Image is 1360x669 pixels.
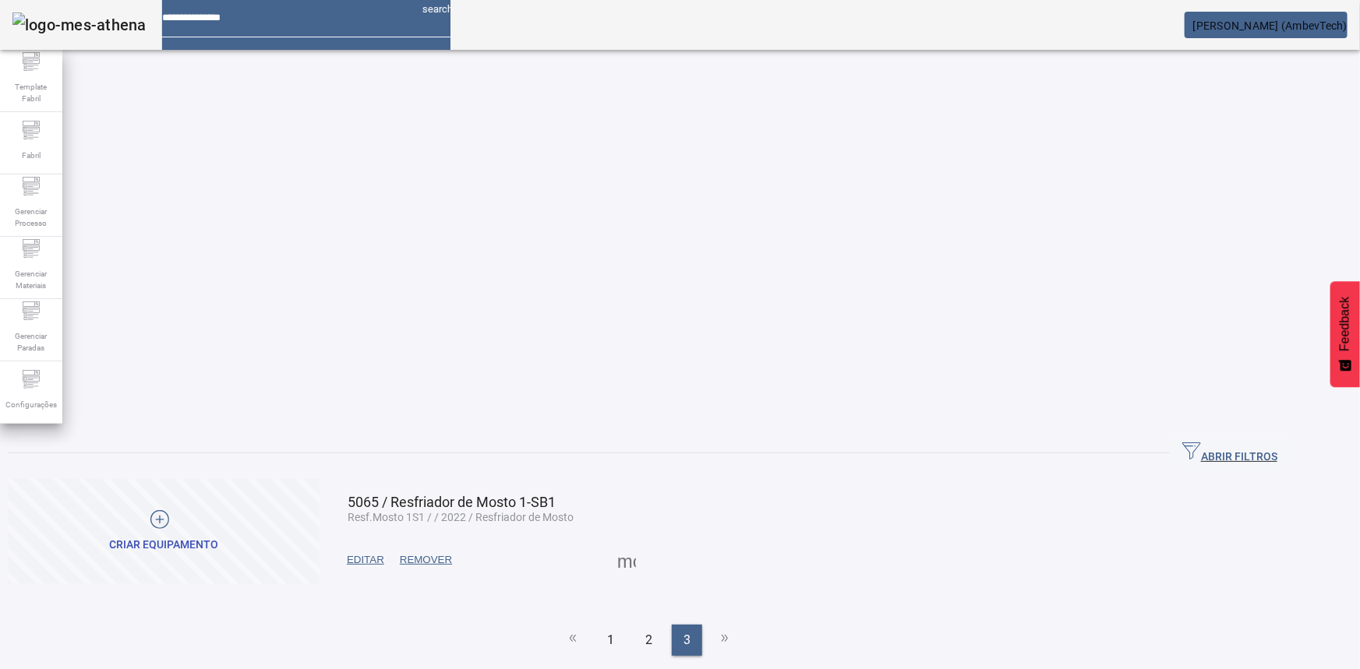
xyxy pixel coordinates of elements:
span: 5065 / Resfriador de Mosto 1-SB1 [348,494,556,510]
span: REMOVER [400,552,452,568]
img: logo-mes-athena [12,12,147,37]
button: ABRIR FILTROS [1170,439,1290,467]
button: Feedback - Mostrar pesquisa [1330,281,1360,387]
span: Gerenciar Paradas [8,326,55,358]
span: ABRIR FILTROS [1182,442,1277,465]
span: 1 [607,631,614,650]
span: 2 [645,631,652,650]
button: EDITAR [339,546,392,574]
span: Feedback [1338,297,1352,351]
span: Fabril [17,145,45,166]
div: CRIAR EQUIPAMENTO [109,537,218,553]
span: Resf.Mosto 1S1 / / 2022 / Resfriador de Mosto [348,511,574,523]
span: Gerenciar Processo [8,201,55,234]
span: Template Fabril [8,76,55,109]
span: Configurações [1,394,62,415]
button: Mais [613,546,641,574]
span: EDITAR [347,552,384,568]
button: CRIAR EQUIPAMENTO [8,479,320,584]
span: [PERSON_NAME] (AmbevTech) [1193,19,1348,32]
button: REMOVER [392,546,460,574]
span: Gerenciar Materiais [8,263,55,296]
